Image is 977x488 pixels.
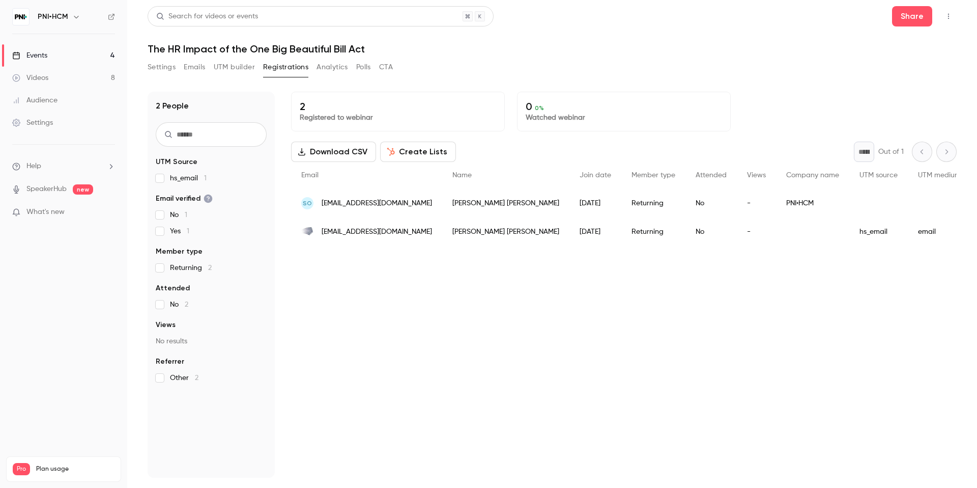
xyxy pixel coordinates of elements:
[380,142,456,162] button: Create Lists
[621,189,685,218] div: Returning
[737,189,776,218] div: -
[291,142,376,162] button: Download CSV
[170,263,212,273] span: Returning
[103,208,115,217] iframe: Noticeable Trigger
[322,198,432,209] span: [EMAIL_ADDRESS][DOMAIN_NAME]
[263,59,308,75] button: Registrations
[13,9,29,25] img: PNI•HCM
[526,100,722,113] p: 0
[148,59,176,75] button: Settings
[379,59,393,75] button: CTA
[156,336,267,346] p: No results
[26,207,65,218] span: What's new
[156,157,267,383] section: facet-groups
[685,189,737,218] div: No
[156,194,213,204] span: Email verified
[185,301,188,308] span: 2
[442,189,569,218] div: [PERSON_NAME] [PERSON_NAME]
[300,100,496,113] p: 2
[442,218,569,246] div: [PERSON_NAME] [PERSON_NAME]
[12,73,48,83] div: Videos
[569,189,621,218] div: [DATE]
[156,100,189,112] h1: 2 People
[156,320,176,330] span: Views
[170,210,187,220] span: No
[170,226,189,236] span: Yes
[301,226,313,238] img: cst-cpa.com
[26,161,41,172] span: Help
[918,172,961,179] span: UTM medium
[621,218,685,246] div: Returning
[12,118,53,128] div: Settings
[187,228,189,235] span: 1
[170,300,188,310] span: No
[908,218,971,246] div: email
[776,189,849,218] div: PNI•HCM
[12,95,58,105] div: Audience
[685,218,737,246] div: No
[849,218,908,246] div: hs_email
[569,218,621,246] div: [DATE]
[317,59,348,75] button: Analytics
[303,199,312,208] span: SO
[214,59,255,75] button: UTM builder
[535,104,544,112] span: 0 %
[185,211,187,219] span: 1
[452,172,472,179] span: Name
[13,463,30,475] span: Pro
[786,172,839,179] span: Company name
[73,184,93,195] span: new
[859,172,898,179] span: UTM source
[36,465,114,473] span: Plan usage
[195,374,198,382] span: 2
[170,173,207,183] span: hs_email
[12,161,115,172] li: help-dropdown-opener
[26,184,67,195] a: SpeakerHub
[156,157,197,167] span: UTM Source
[892,6,932,26] button: Share
[204,175,207,182] span: 1
[208,264,212,272] span: 2
[301,172,319,179] span: Email
[747,172,766,179] span: Views
[580,172,611,179] span: Join date
[356,59,371,75] button: Polls
[631,172,675,179] span: Member type
[156,11,258,22] div: Search for videos or events
[300,113,496,123] p: Registered to webinar
[737,218,776,246] div: -
[156,283,190,293] span: Attended
[170,373,198,383] span: Other
[526,113,722,123] p: Watched webinar
[878,147,904,157] p: Out of 1
[322,227,432,237] span: [EMAIL_ADDRESS][DOMAIN_NAME]
[156,247,203,257] span: Member type
[184,59,205,75] button: Emails
[38,12,68,22] h6: PNI•HCM
[148,43,957,55] h1: The HR Impact of the One Big Beautiful Bill Act
[12,50,47,61] div: Events
[156,357,184,367] span: Referrer
[696,172,727,179] span: Attended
